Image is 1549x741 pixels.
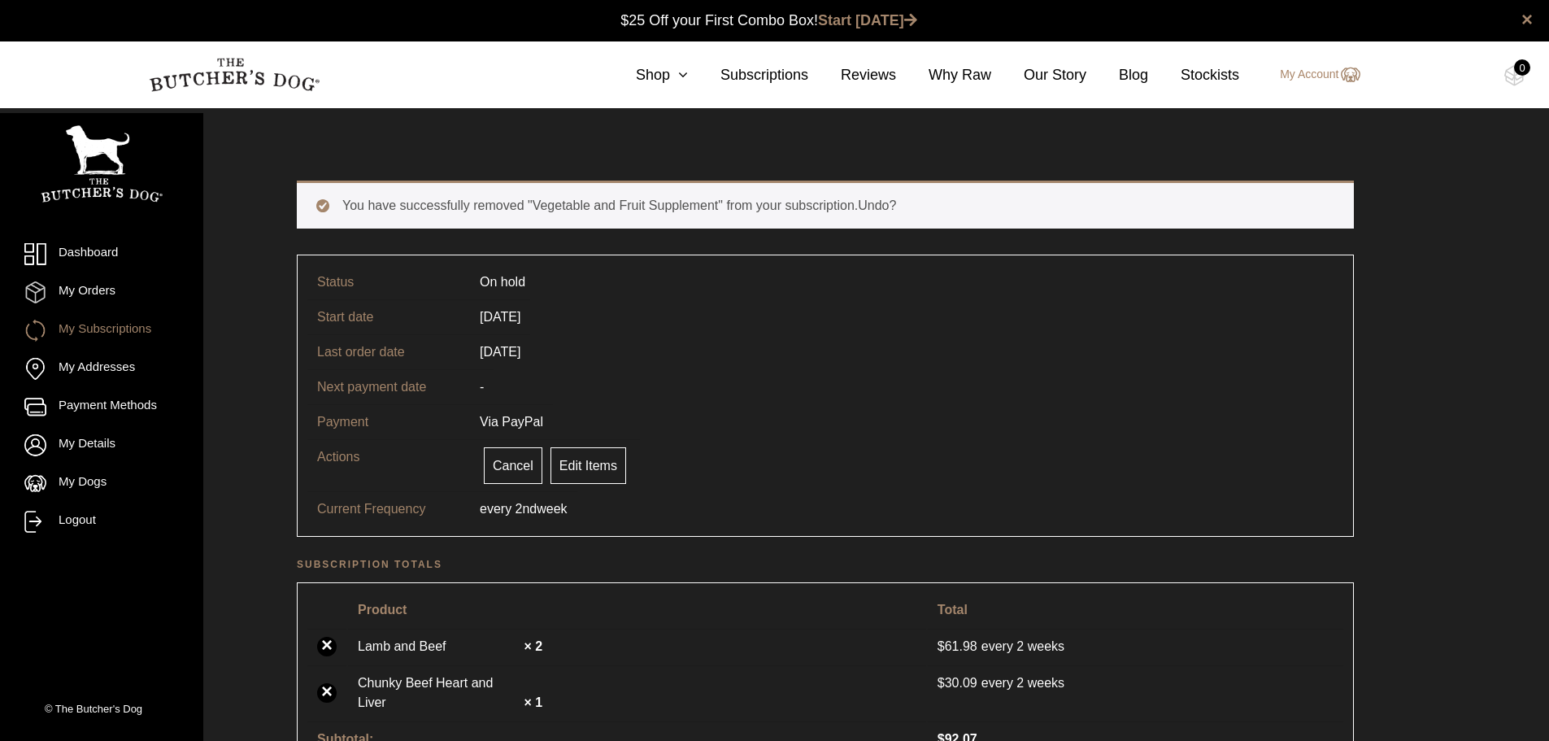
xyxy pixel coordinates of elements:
a: Stockists [1148,64,1239,86]
td: every 2 weeks [928,629,1343,664]
img: TBD_Portrait_Logo_White.png [41,125,163,203]
a: My Account [1264,65,1360,85]
a: Subscriptions [688,64,808,86]
td: On hold [470,265,535,299]
span: every 2nd [480,499,537,519]
a: Undo? [858,198,896,212]
div: You have successfully removed "Vegetable and Fruit Supplement" from your subscription. [297,181,1354,229]
a: Dashboard [24,243,179,265]
a: Reviews [808,64,896,86]
a: Payment Methods [24,396,179,418]
span: week [537,499,567,519]
td: - [470,369,494,404]
a: × [317,637,337,656]
strong: × 1 [524,695,542,709]
td: Payment [307,404,470,439]
img: TBD_Cart-Empty.png [1504,65,1525,86]
h2: Subscription totals [297,556,1354,573]
td: [DATE] [470,334,530,369]
a: Lamb and Beef [358,637,520,656]
span: $ [938,639,945,653]
th: Total [928,593,1343,627]
td: Next payment date [307,369,470,404]
a: My Subscriptions [24,320,179,342]
span: 61.98 [938,639,981,653]
a: close [1521,10,1533,29]
td: Status [307,265,470,299]
td: Start date [307,299,470,334]
a: Our Story [991,64,1086,86]
td: Actions [307,439,470,491]
p: Current Frequency [317,499,480,519]
span: 30.09 [938,673,981,693]
td: every 2 weeks [928,665,1343,700]
a: Why Raw [896,64,991,86]
a: My Addresses [24,358,179,380]
span: $ [938,676,945,690]
th: Product [348,593,926,627]
span: Via PayPal [480,415,543,429]
a: Cancel [484,447,542,484]
a: Edit Items [550,447,626,484]
a: My Dogs [24,473,179,495]
a: My Details [24,434,179,456]
a: Logout [24,511,179,533]
a: × [317,683,337,703]
a: Chunky Beef Heart and Liver [358,673,520,713]
a: Blog [1086,64,1148,86]
a: Shop [603,64,688,86]
a: Start [DATE] [818,12,917,28]
strong: × 2 [524,639,542,653]
td: [DATE] [470,299,530,334]
a: My Orders [24,281,179,303]
div: 0 [1514,59,1530,76]
td: Last order date [307,334,470,369]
